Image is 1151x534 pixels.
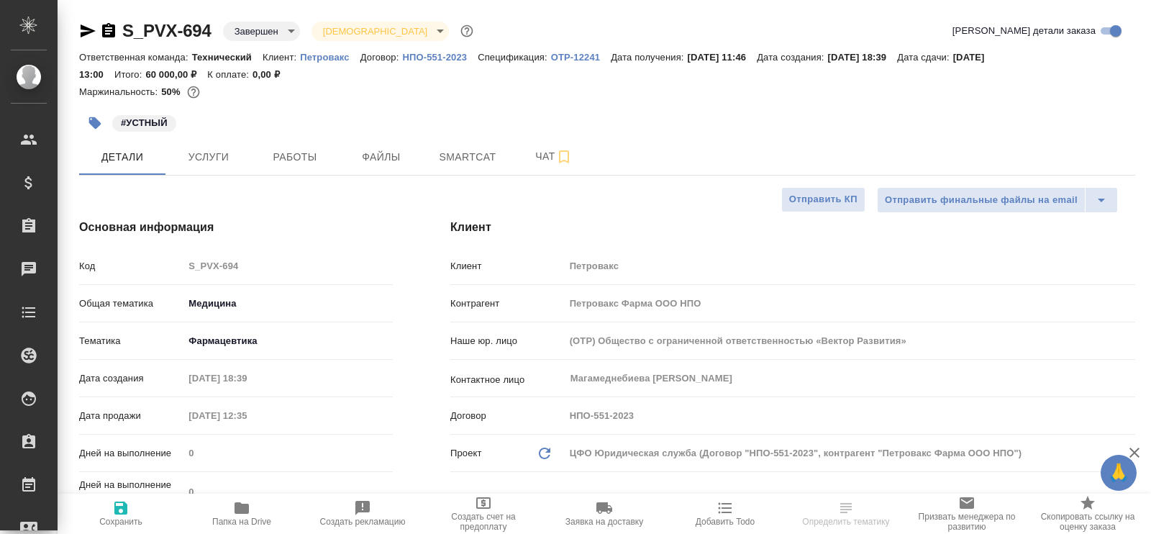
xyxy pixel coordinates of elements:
[897,52,952,63] p: Дата сдачи:
[311,22,449,41] div: Завершен
[263,52,300,63] p: Клиент:
[450,219,1135,236] h4: Клиент
[320,517,406,527] span: Создать рекламацию
[183,443,393,463] input: Пустое поле
[952,24,1096,38] span: [PERSON_NAME] детали заказа
[757,52,827,63] p: Дата создания:
[565,293,1135,314] input: Пустое поле
[450,334,565,348] p: Наше юр. лицо
[122,21,211,40] a: S_PVX-694
[877,187,1086,213] button: Отправить финальные файлы на email
[555,148,573,166] svg: Подписаться
[79,107,111,139] button: Добавить тэг
[212,517,271,527] span: Папка на Drive
[544,494,665,534] button: Заявка на доставку
[450,409,565,423] p: Договор
[781,187,865,212] button: Отправить КП
[183,291,393,316] div: Медицина
[79,52,192,63] p: Ответственная команда:
[181,494,302,534] button: Папка на Drive
[161,86,183,97] p: 50%
[230,25,283,37] button: Завершен
[300,52,360,63] p: Петровакс
[319,25,432,37] button: [DEMOGRAPHIC_DATA]
[519,148,588,166] span: Чат
[347,148,416,166] span: Файлы
[300,50,360,63] a: Петровакс
[183,481,393,502] input: Пустое поле
[253,69,291,80] p: 0,00 ₽
[360,52,403,63] p: Договор:
[100,22,117,40] button: Скопировать ссылку
[696,517,755,527] span: Добавить Todo
[260,148,329,166] span: Работы
[79,86,161,97] p: Маржинальность:
[88,148,157,166] span: Детали
[223,22,300,41] div: Завершен
[121,116,168,130] p: #УСТНЫЙ
[402,52,478,63] p: НПО-551-2023
[458,22,476,40] button: Доп статусы указывают на важность/срочность заказа
[302,494,423,534] button: Создать рекламацию
[192,52,263,63] p: Технический
[450,259,565,273] p: Клиент
[99,517,142,527] span: Сохранить
[915,512,1019,532] span: Призвать менеджера по развитию
[688,52,758,63] p: [DATE] 11:46
[551,52,611,63] p: OTP-12241
[1036,512,1139,532] span: Скопировать ссылку на оценку заказа
[183,368,309,389] input: Пустое поле
[1101,455,1137,491] button: 🙏
[79,297,183,311] p: Общая тематика
[174,148,243,166] span: Услуги
[789,191,857,208] span: Отправить КП
[565,517,643,527] span: Заявка на доставку
[1027,494,1148,534] button: Скопировать ссылку на оценку заказа
[60,494,181,534] button: Сохранить
[786,494,906,534] button: Определить тематику
[423,494,544,534] button: Создать счет на предоплату
[433,148,502,166] span: Smartcat
[906,494,1027,534] button: Призвать менеджера по развитию
[665,494,786,534] button: Добавить Todo
[1106,458,1131,488] span: 🙏
[402,50,478,63] a: НПО-551-2023
[611,52,687,63] p: Дата получения:
[79,478,183,507] p: Дней на выполнение (авт.)
[79,334,183,348] p: Тематика
[183,329,393,353] div: Фармацевтика
[450,297,565,311] p: Контрагент
[565,255,1135,276] input: Пустое поле
[79,371,183,386] p: Дата создания
[478,52,550,63] p: Спецификация:
[79,446,183,461] p: Дней на выполнение
[432,512,535,532] span: Создать счет на предоплату
[828,52,898,63] p: [DATE] 18:39
[802,517,889,527] span: Определить тематику
[885,192,1078,209] span: Отправить финальные файлы на email
[145,69,207,80] p: 60 000,00 ₽
[79,22,96,40] button: Скопировать ссылку для ЯМессенджера
[565,441,1135,466] div: ЦФО Юридическая служба (Договор "НПО-551-2023", контрагент "Петровакс Фарма ООО НПО")
[565,330,1135,351] input: Пустое поле
[450,373,565,387] p: Контактное лицо
[79,259,183,273] p: Код
[450,446,482,461] p: Проект
[111,116,178,128] span: УСТНЫЙ
[207,69,253,80] p: К оплате:
[79,409,183,423] p: Дата продажи
[184,83,203,101] button: 30000.00 RUB;
[114,69,145,80] p: Итого:
[79,219,393,236] h4: Основная информация
[183,255,393,276] input: Пустое поле
[551,50,611,63] a: OTP-12241
[565,405,1135,426] input: Пустое поле
[183,405,309,426] input: Пустое поле
[877,187,1118,213] div: split button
